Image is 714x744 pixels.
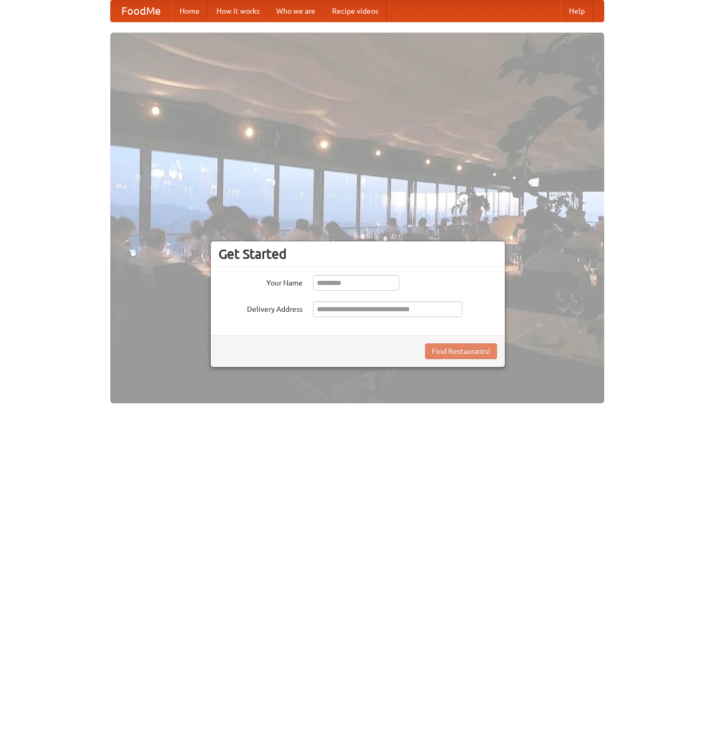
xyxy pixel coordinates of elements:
[268,1,324,22] a: Who we are
[324,1,387,22] a: Recipe videos
[208,1,268,22] a: How it works
[219,246,497,262] h3: Get Started
[171,1,208,22] a: Home
[111,1,171,22] a: FoodMe
[219,275,303,288] label: Your Name
[561,1,593,22] a: Help
[425,343,497,359] button: Find Restaurants!
[219,301,303,314] label: Delivery Address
